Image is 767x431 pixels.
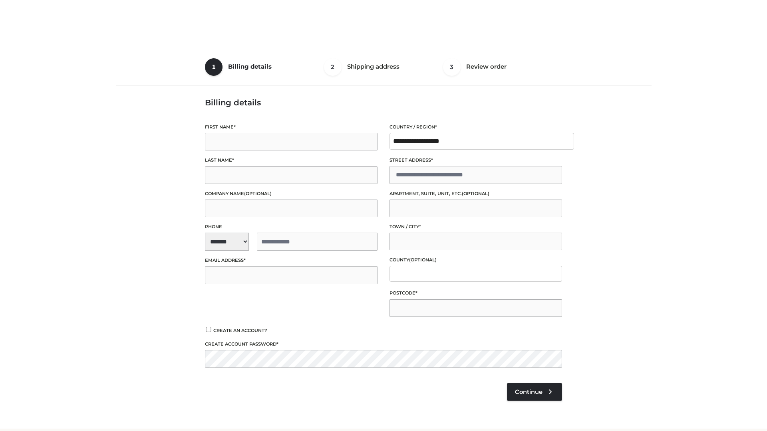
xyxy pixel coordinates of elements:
span: 2 [324,58,342,76]
label: Create account password [205,340,562,348]
label: Last name [205,156,378,164]
input: Create an account? [205,327,212,332]
label: Street address [389,156,562,164]
span: Continue [515,388,542,395]
span: Review order [466,63,507,70]
span: (optional) [462,191,489,196]
label: Postcode [389,289,562,297]
span: Shipping address [347,63,399,70]
label: County [389,256,562,264]
span: Create an account? [213,328,267,333]
label: Apartment, suite, unit, etc. [389,190,562,198]
label: First name [205,123,378,131]
label: Country / Region [389,123,562,131]
span: 1 [205,58,223,76]
h3: Billing details [205,98,562,107]
a: Continue [507,383,562,401]
span: (optional) [409,257,437,263]
label: Phone [205,223,378,231]
span: Billing details [228,63,272,70]
label: Town / City [389,223,562,231]
label: Company name [205,190,378,198]
span: 3 [443,58,461,76]
span: (optional) [244,191,272,196]
label: Email address [205,257,378,264]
